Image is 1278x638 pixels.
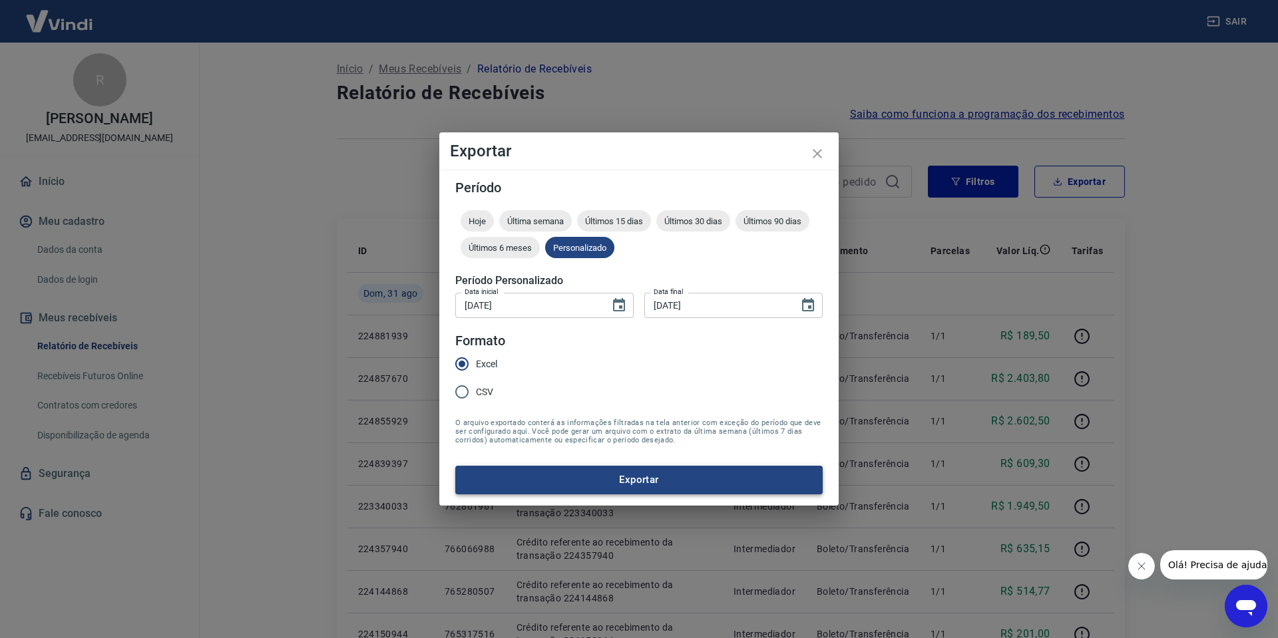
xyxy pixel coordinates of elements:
[1160,550,1267,579] iframe: Mensagem da empresa
[1128,553,1155,579] iframe: Fechar mensagem
[736,216,809,226] span: Últimos 90 dias
[455,466,823,494] button: Exportar
[577,216,651,226] span: Últimos 15 dias
[476,357,497,371] span: Excel
[736,210,809,232] div: Últimos 90 dias
[654,287,684,297] label: Data final
[656,216,730,226] span: Últimos 30 dias
[465,287,499,297] label: Data inicial
[644,293,789,317] input: DD/MM/YYYY
[461,243,540,253] span: Últimos 6 meses
[499,210,572,232] div: Última semana
[476,385,493,399] span: CSV
[545,243,614,253] span: Personalizado
[461,237,540,258] div: Últimos 6 meses
[461,210,494,232] div: Hoje
[8,9,112,20] span: Olá! Precisa de ajuda?
[795,292,821,319] button: Choose date, selected date is 31 de ago de 2025
[499,216,572,226] span: Última semana
[455,181,823,194] h5: Período
[461,216,494,226] span: Hoje
[606,292,632,319] button: Choose date, selected date is 21 de ago de 2025
[656,210,730,232] div: Últimos 30 dias
[455,331,505,351] legend: Formato
[545,237,614,258] div: Personalizado
[455,274,823,287] h5: Período Personalizado
[577,210,651,232] div: Últimos 15 dias
[450,143,828,159] h4: Exportar
[1225,585,1267,627] iframe: Botão para abrir a janela de mensagens
[455,418,823,444] span: O arquivo exportado conterá as informações filtradas na tela anterior com exceção do período que ...
[801,138,833,170] button: close
[455,293,600,317] input: DD/MM/YYYY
